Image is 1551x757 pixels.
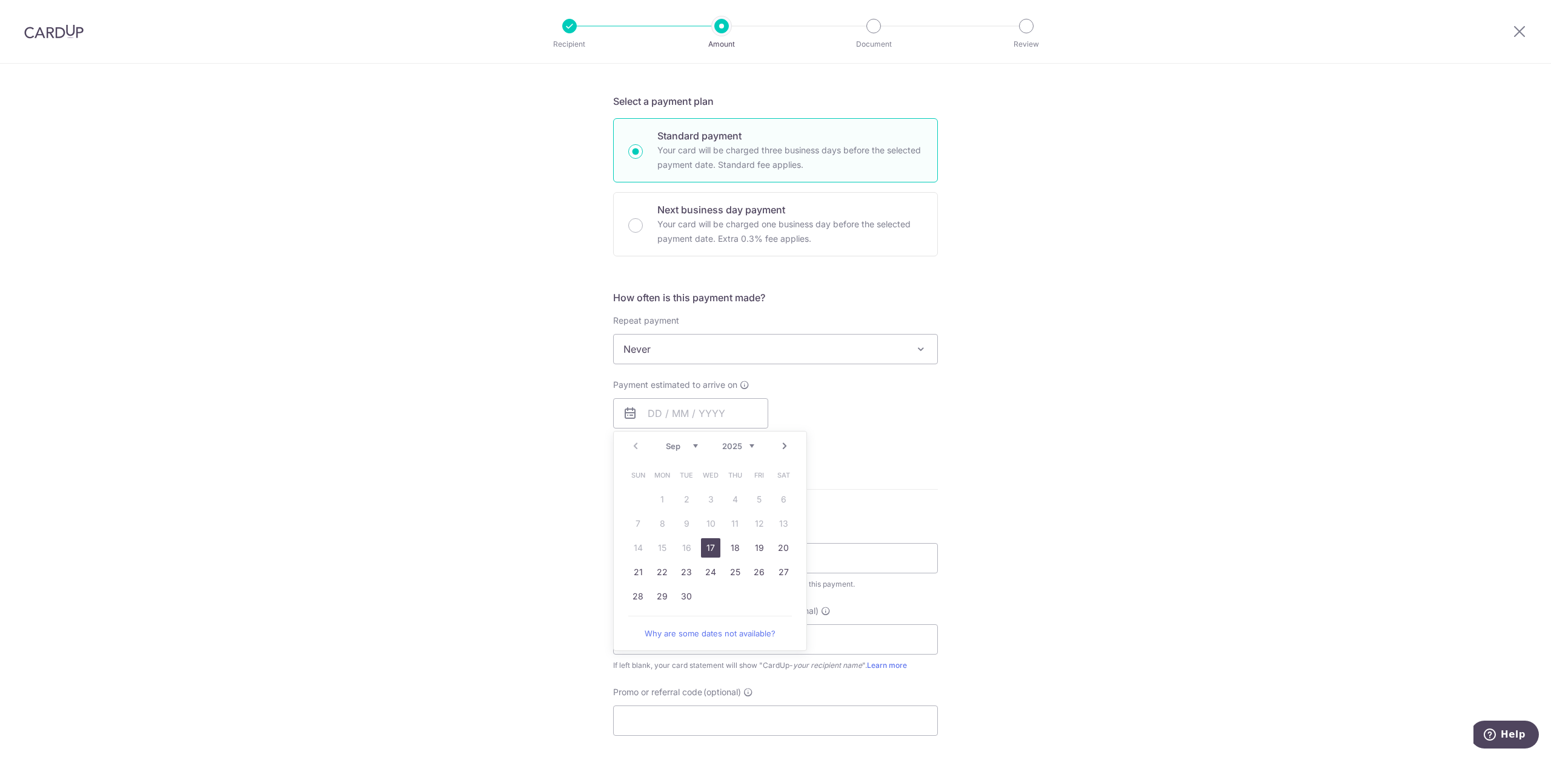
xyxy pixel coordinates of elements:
img: CardUp [24,24,84,39]
a: 25 [725,562,745,582]
a: 24 [701,562,720,582]
span: Monday [653,465,672,485]
span: Friday [749,465,769,485]
p: Amount [677,38,766,50]
a: 20 [774,538,793,558]
a: 28 [628,587,648,606]
a: 29 [653,587,672,606]
span: Tuesday [677,465,696,485]
span: Sunday [628,465,648,485]
i: your recipient name [793,661,862,670]
a: 22 [653,562,672,582]
p: Recipient [525,38,614,50]
label: Repeat payment [613,315,679,327]
a: 26 [749,562,769,582]
span: Thursday [725,465,745,485]
a: 23 [677,562,696,582]
p: Your card will be charged one business day before the selected payment date. Extra 0.3% fee applies. [657,217,923,246]
span: Never [614,335,937,364]
iframe: Opens a widget where you can find more information [1473,721,1539,751]
a: Learn more [867,661,907,670]
a: 30 [677,587,696,606]
a: 17 [701,538,720,558]
span: Wednesday [701,465,720,485]
p: Your card will be charged three business days before the selected payment date. Standard fee appl... [657,143,923,172]
span: Never [613,334,938,364]
h5: Select a payment plan [613,94,938,108]
a: 18 [725,538,745,558]
a: 19 [749,538,769,558]
a: Why are some dates not available? [628,621,792,645]
a: 21 [628,562,648,582]
div: If left blank, your card statement will show "CardUp- ". [613,659,938,672]
p: Document [829,38,918,50]
span: Promo or referral code [613,686,702,698]
span: (optional) [703,686,741,698]
span: Payment estimated to arrive on [613,379,737,391]
a: 27 [774,562,793,582]
input: DD / MM / YYYY [613,398,768,429]
p: Review [981,38,1071,50]
p: Next business day payment [657,202,923,217]
span: Saturday [774,465,793,485]
h5: How often is this payment made? [613,290,938,305]
p: Standard payment [657,128,923,143]
a: Next [777,439,792,453]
